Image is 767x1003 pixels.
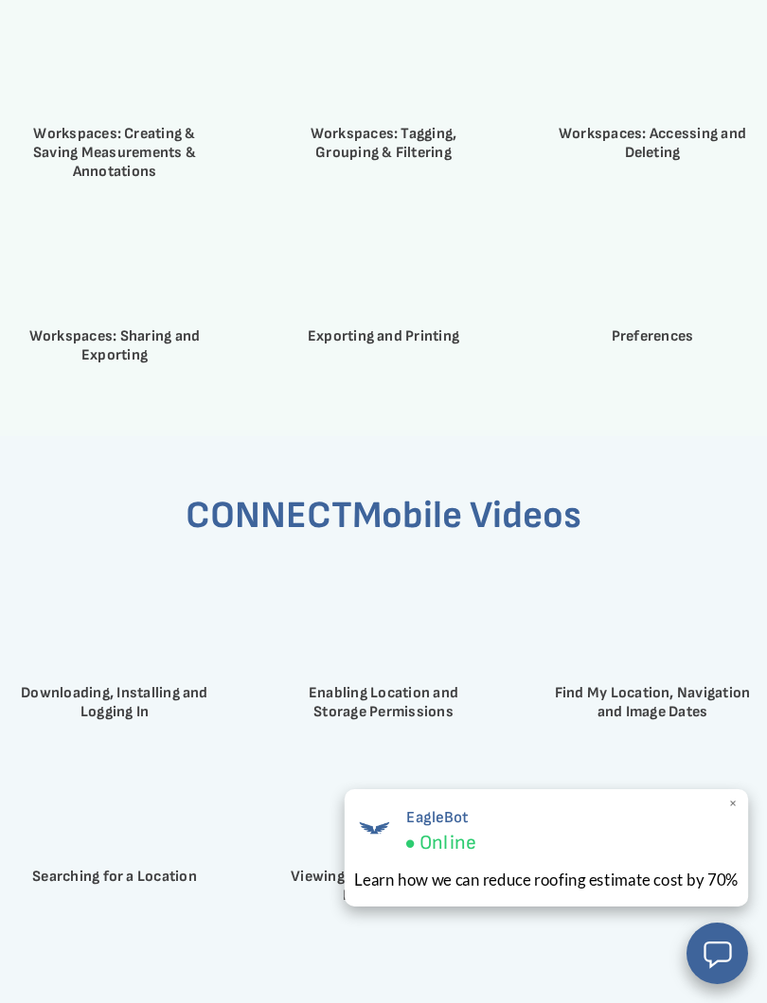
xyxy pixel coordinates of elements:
[21,684,207,721] strong: Downloading, Installing and Logging In
[32,868,197,886] strong: Searching for a Location
[33,125,196,181] strong: Workspaces: Creating & Saving Measurements & Annotations
[559,125,746,162] strong: Workspaces: Accessing and Deleting
[419,831,475,855] span: Online
[309,684,458,721] strong: Enabling Location and Storage Permissions
[291,868,475,905] strong: Viewing and Identifying GIS Information
[612,327,694,345] strong: Preferences
[354,808,394,848] img: EagleBot
[308,327,459,345] strong: Exporting and Printing
[14,493,753,538] h3: CONNECTMobile Videos
[728,794,739,814] span: ×
[354,868,739,891] div: Learn how we can reduce roofing estimate cost by 70%
[405,808,475,827] span: EagleBot
[311,125,457,162] strong: Workspaces: Tagging, Grouping & Filtering
[555,684,751,721] strong: Find My Location, Navigation and Image Dates
[29,327,201,364] strong: Workspaces: Sharing and Exporting
[687,923,748,984] button: Open chat window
